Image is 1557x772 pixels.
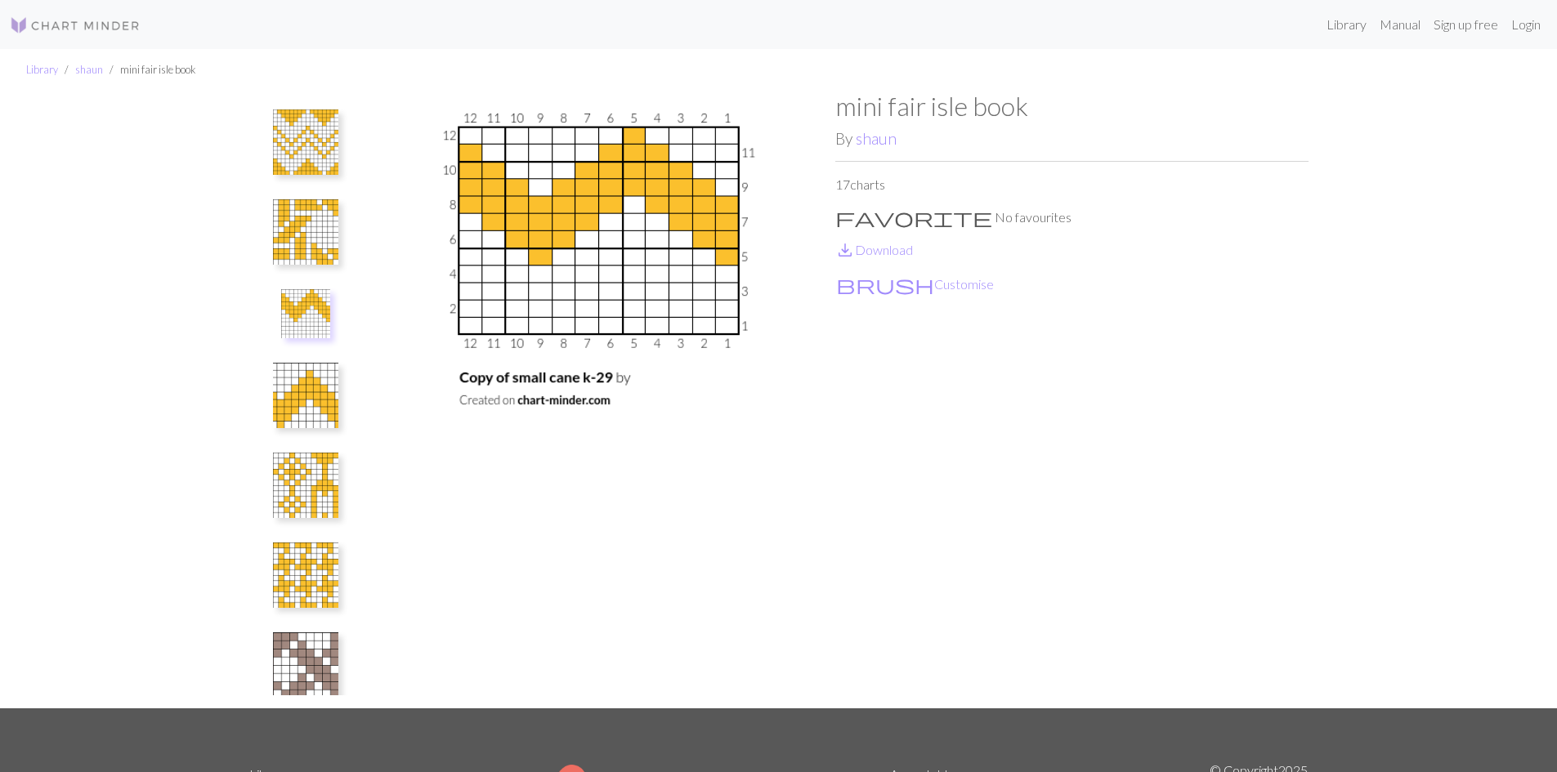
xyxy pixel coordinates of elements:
a: Library [1320,8,1373,41]
a: Manual [1373,8,1427,41]
span: favorite [835,206,992,229]
img: Copy of small cane k-29 [362,91,835,708]
img: making waves k-172 [273,363,338,428]
img: houndtooth k-19 [273,542,338,608]
a: Login [1505,8,1547,41]
span: brush [836,273,934,296]
img: wavy stripes K-174 [273,109,338,175]
span: save_alt [835,239,855,261]
i: Download [835,240,855,260]
img: Logo [10,16,141,35]
a: DownloadDownload [835,242,913,257]
i: Favourite [835,208,992,227]
img: small cane k-29 [273,199,338,265]
h2: By [835,129,1309,148]
img: chain k-35 [273,453,338,518]
a: Sign up free [1427,8,1505,41]
a: Library [26,63,58,76]
li: mini fair isle book [103,62,195,78]
h1: mini fair isle book [835,91,1309,122]
p: 17 charts [835,175,1309,194]
a: shaun [75,63,103,76]
img: Copy of small cane k-29 [281,289,330,338]
a: shaun [856,129,897,148]
button: CustomiseCustomise [835,274,995,295]
img: braid k-43 [273,632,338,698]
i: Customise [836,274,934,294]
p: No favourites [835,208,1309,227]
